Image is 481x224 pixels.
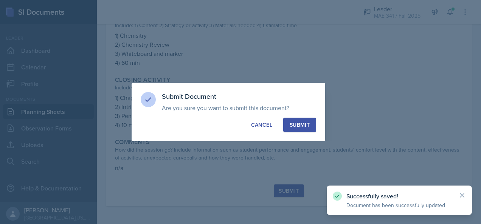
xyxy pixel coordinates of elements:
[162,104,316,112] p: Are you sure you want to submit this document?
[162,92,316,101] h3: Submit Document
[245,118,279,132] button: Cancel
[346,192,452,200] p: Successfully saved!
[283,118,316,132] button: Submit
[346,201,452,209] p: Document has been successfully updated
[251,121,272,129] div: Cancel
[290,121,310,129] div: Submit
